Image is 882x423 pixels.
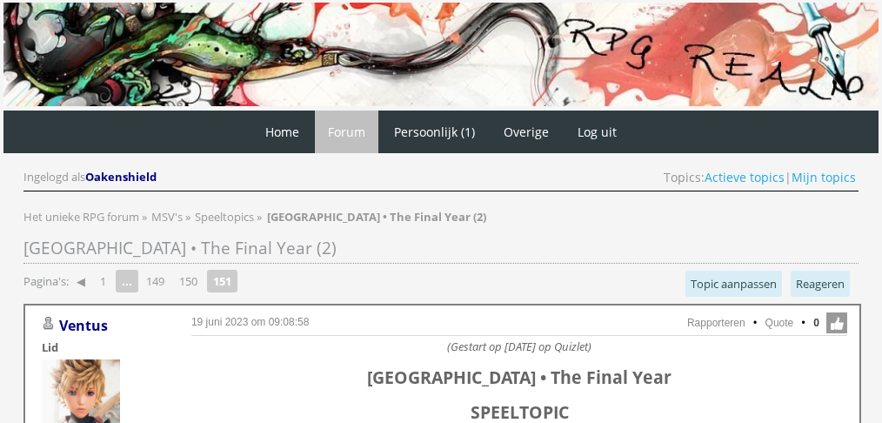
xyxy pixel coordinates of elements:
[447,339,591,354] i: (Gestart op [DATE] op Quizlet)
[23,273,69,290] span: Pagina's:
[315,111,378,153] a: Forum
[565,111,630,153] a: Log uit
[491,111,562,153] a: Overige
[42,317,56,331] img: Gebruiker is offline
[116,270,138,292] span: ...
[185,209,190,225] span: »
[791,271,850,297] a: Reageren
[813,315,819,331] span: 0
[685,271,782,297] a: Topic aanpassen
[252,111,312,153] a: Home
[23,209,142,225] a: Het unieke RPG forum
[207,270,237,292] strong: 151
[139,269,171,293] a: 149
[142,209,147,225] span: »
[826,312,847,333] span: Like deze post
[23,209,139,225] span: Het unieke RPG forum
[3,3,879,106] img: RPG Realm - Banner
[765,317,794,329] a: Quote
[267,209,486,225] strong: [GEOGRAPHIC_DATA] • The Final Year (2)
[42,339,164,355] div: Lid
[172,269,204,293] a: 150
[70,269,92,293] a: ◀
[151,209,183,225] span: MSV's
[381,111,488,153] a: Persoonlijk (1)
[664,169,856,185] span: Topics: |
[23,169,159,185] div: Ingelogd als
[257,209,262,225] span: »
[59,316,108,335] a: Ventus
[195,209,257,225] a: Speeltopics
[195,209,254,225] span: Speeltopics
[705,169,785,185] a: Actieve topics
[23,237,337,259] span: [GEOGRAPHIC_DATA] • The Final Year (2)
[191,316,309,328] a: 19 juni 2023 om 09:08:58
[85,169,157,185] span: Oakenshield
[151,209,185,225] a: MSV's
[85,169,159,185] a: Oakenshield
[93,269,113,293] a: 1
[792,169,856,185] a: Mijn topics
[687,317,745,329] a: Rapporteren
